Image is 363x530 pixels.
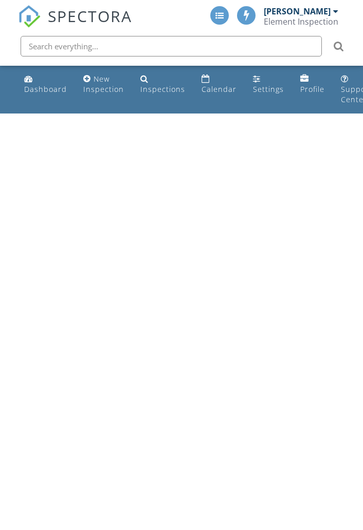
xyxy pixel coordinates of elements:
[24,84,67,94] div: Dashboard
[18,5,41,28] img: The Best Home Inspection Software - Spectora
[300,84,324,94] div: Profile
[21,36,322,56] input: Search everything...
[79,70,128,99] a: New Inspection
[140,84,185,94] div: Inspections
[197,70,241,99] a: Calendar
[249,70,288,99] a: Settings
[48,5,132,27] span: SPECTORA
[20,70,71,99] a: Dashboard
[264,16,338,27] div: Element Inspection
[253,84,284,94] div: Settings
[202,84,237,94] div: Calendar
[83,74,124,94] div: New Inspection
[136,70,189,99] a: Inspections
[18,14,132,35] a: SPECTORA
[296,70,329,99] a: Profile
[264,6,331,16] div: [PERSON_NAME]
